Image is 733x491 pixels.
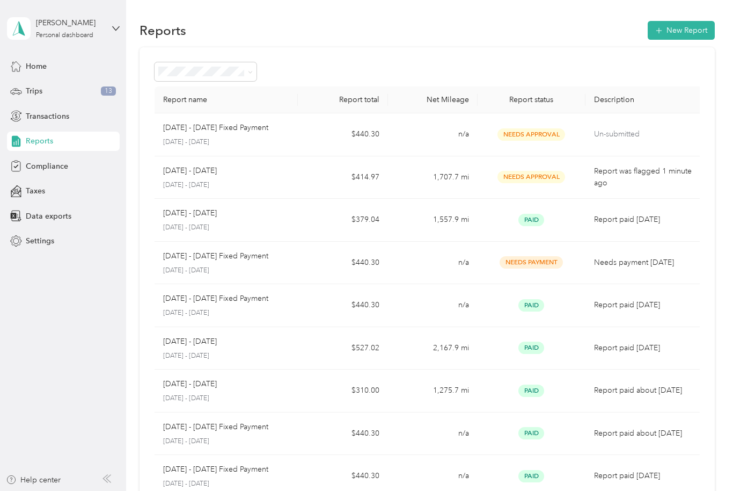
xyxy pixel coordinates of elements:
[594,428,697,439] p: Report paid about [DATE]
[298,242,387,285] td: $440.30
[26,235,54,247] span: Settings
[298,156,387,199] td: $414.97
[26,135,53,147] span: Reports
[36,17,103,28] div: [PERSON_NAME]
[163,122,268,134] p: [DATE] - [DATE] Fixed Payment
[163,464,268,475] p: [DATE] - [DATE] Fixed Payment
[26,185,45,197] span: Taxes
[500,256,563,269] span: Needs Payment
[388,199,478,242] td: 1,557.9 mi
[163,165,217,177] p: [DATE] - [DATE]
[163,180,290,190] p: [DATE] - [DATE]
[163,207,217,219] p: [DATE] - [DATE]
[298,370,387,413] td: $310.00
[518,470,544,482] span: Paid
[140,25,186,36] h1: Reports
[163,351,290,361] p: [DATE] - [DATE]
[26,85,42,97] span: Trips
[163,308,290,318] p: [DATE] - [DATE]
[26,61,47,72] span: Home
[163,336,217,348] p: [DATE] - [DATE]
[163,223,290,233] p: [DATE] - [DATE]
[388,242,478,285] td: n/a
[388,413,478,456] td: n/a
[6,474,61,486] button: Help center
[388,156,478,199] td: 1,707.7 mi
[26,161,68,172] span: Compliance
[594,470,697,482] p: Report paid [DATE]
[497,171,565,183] span: Needs Approval
[518,214,544,226] span: Paid
[163,394,290,403] p: [DATE] - [DATE]
[163,138,290,147] p: [DATE] - [DATE]
[518,427,544,439] span: Paid
[594,342,697,354] p: Report paid [DATE]
[26,211,71,222] span: Data exports
[594,257,697,269] p: Needs payment [DATE]
[298,86,387,113] th: Report total
[163,421,268,433] p: [DATE] - [DATE] Fixed Payment
[163,437,290,446] p: [DATE] - [DATE]
[298,327,387,370] td: $527.02
[486,95,577,104] div: Report status
[163,293,268,305] p: [DATE] - [DATE] Fixed Payment
[388,86,478,113] th: Net Mileage
[673,431,733,491] iframe: Everlance-gr Chat Button Frame
[594,299,697,311] p: Report paid [DATE]
[101,86,116,96] span: 13
[388,284,478,327] td: n/a
[648,21,715,40] button: New Report
[163,250,268,262] p: [DATE] - [DATE] Fixed Payment
[594,128,697,140] p: Un-submitted
[585,86,705,113] th: Description
[594,165,697,189] p: Report was flagged 1 minute ago
[163,378,217,390] p: [DATE] - [DATE]
[26,111,69,122] span: Transactions
[298,413,387,456] td: $440.30
[155,86,298,113] th: Report name
[518,385,544,397] span: Paid
[518,299,544,312] span: Paid
[388,370,478,413] td: 1,275.7 mi
[497,128,565,141] span: Needs Approval
[298,284,387,327] td: $440.30
[163,266,290,276] p: [DATE] - [DATE]
[388,113,478,156] td: n/a
[518,342,544,354] span: Paid
[163,479,290,489] p: [DATE] - [DATE]
[298,113,387,156] td: $440.30
[388,327,478,370] td: 2,167.9 mi
[594,385,697,396] p: Report paid about [DATE]
[36,32,93,39] div: Personal dashboard
[594,214,697,226] p: Report paid [DATE]
[298,199,387,242] td: $379.04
